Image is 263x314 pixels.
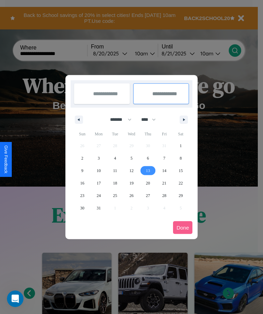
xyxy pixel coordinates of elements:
[123,189,139,202] button: 26
[146,164,150,177] span: 13
[156,164,172,177] button: 14
[180,140,182,152] span: 1
[74,202,90,214] button: 30
[162,164,166,177] span: 14
[123,128,139,140] span: Wed
[90,164,107,177] button: 10
[173,177,189,189] button: 22
[97,189,101,202] span: 24
[140,128,156,140] span: Thu
[81,152,83,164] span: 2
[97,177,101,189] span: 17
[123,152,139,164] button: 5
[97,164,101,177] span: 10
[123,177,139,189] button: 19
[173,221,192,234] button: Done
[156,177,172,189] button: 21
[173,164,189,177] button: 15
[74,164,90,177] button: 9
[123,164,139,177] button: 12
[80,189,84,202] span: 23
[129,177,134,189] span: 19
[162,189,166,202] span: 28
[173,140,189,152] button: 1
[90,177,107,189] button: 17
[80,202,84,214] span: 30
[114,152,116,164] span: 4
[74,128,90,140] span: Sun
[90,128,107,140] span: Mon
[7,290,24,307] iframe: Intercom live chat
[113,189,117,202] span: 25
[179,189,183,202] span: 29
[90,202,107,214] button: 31
[162,177,166,189] span: 21
[173,128,189,140] span: Sat
[113,164,117,177] span: 11
[146,189,150,202] span: 27
[179,177,183,189] span: 22
[163,152,165,164] span: 7
[173,152,189,164] button: 8
[130,152,133,164] span: 5
[107,164,123,177] button: 11
[173,189,189,202] button: 29
[156,189,172,202] button: 28
[107,152,123,164] button: 4
[156,152,172,164] button: 7
[3,145,8,173] div: Give Feedback
[129,164,134,177] span: 12
[140,152,156,164] button: 6
[179,164,183,177] span: 15
[140,177,156,189] button: 20
[180,152,182,164] span: 8
[107,177,123,189] button: 18
[107,189,123,202] button: 25
[147,152,149,164] span: 6
[107,128,123,140] span: Tue
[146,177,150,189] span: 20
[80,177,84,189] span: 16
[74,152,90,164] button: 2
[74,189,90,202] button: 23
[98,152,100,164] span: 3
[156,128,172,140] span: Fri
[140,164,156,177] button: 13
[140,189,156,202] button: 27
[90,189,107,202] button: 24
[97,202,101,214] span: 31
[74,177,90,189] button: 16
[90,152,107,164] button: 3
[113,177,117,189] span: 18
[129,189,134,202] span: 26
[81,164,83,177] span: 9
